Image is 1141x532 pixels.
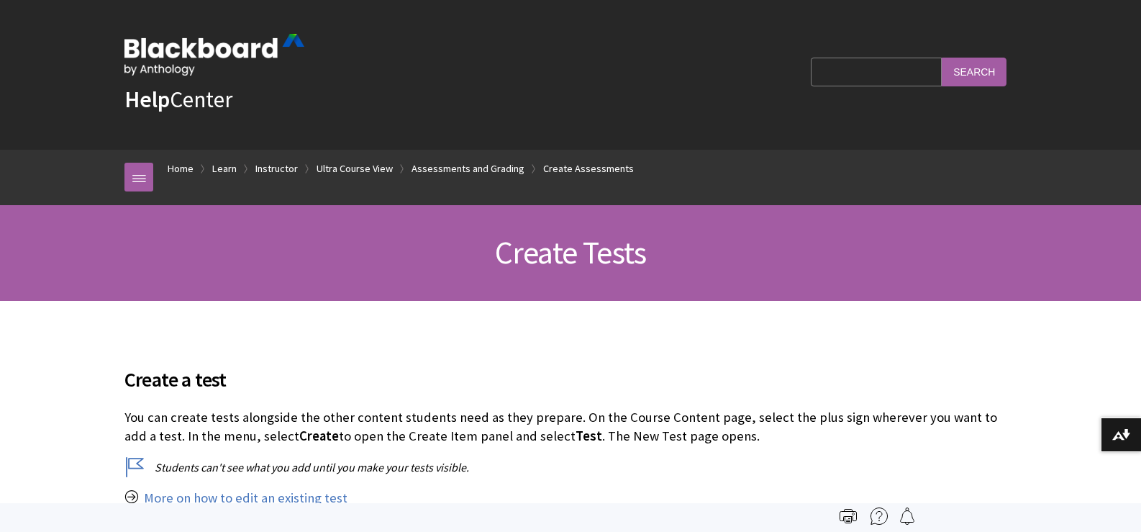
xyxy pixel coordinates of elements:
[495,233,646,272] span: Create Tests
[124,34,304,76] img: Blackboard by Anthology
[124,459,1017,475] p: Students can't see what you add until you make your tests visible.
[317,160,393,178] a: Ultra Course View
[124,408,1017,446] p: You can create tests alongside the other content students need as they prepare. On the Course Con...
[124,85,170,114] strong: Help
[840,508,857,525] img: Print
[212,160,237,178] a: Learn
[543,160,634,178] a: Create Assessments
[124,347,1017,395] h2: Create a test
[168,160,194,178] a: Home
[124,85,232,114] a: HelpCenter
[899,508,916,525] img: Follow this page
[870,508,888,525] img: More help
[942,58,1006,86] input: Search
[144,490,347,507] a: More on how to edit an existing test
[255,160,298,178] a: Instructor
[412,160,524,178] a: Assessments and Grading
[576,428,602,444] span: Test
[299,428,339,444] span: Create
